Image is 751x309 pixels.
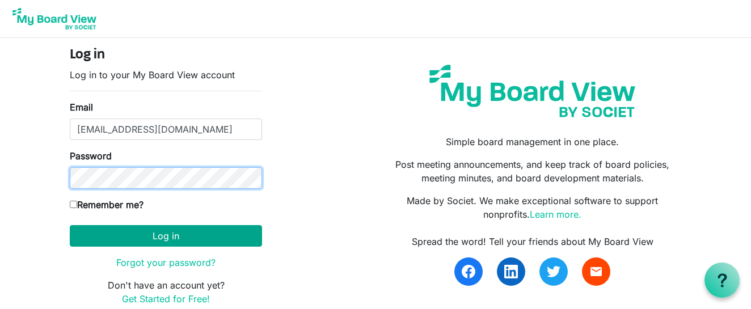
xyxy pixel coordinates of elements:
[384,158,681,185] p: Post meeting announcements, and keep track of board policies, meeting minutes, and board developm...
[589,265,603,278] span: email
[504,265,518,278] img: linkedin.svg
[9,5,100,33] img: My Board View Logo
[70,47,262,64] h4: Log in
[116,257,216,268] a: Forgot your password?
[70,225,262,247] button: Log in
[70,149,112,163] label: Password
[384,135,681,149] p: Simple board management in one place.
[547,265,560,278] img: twitter.svg
[70,198,144,211] label: Remember me?
[70,68,262,82] p: Log in to your My Board View account
[384,235,681,248] div: Spread the word! Tell your friends about My Board View
[530,209,581,220] a: Learn more.
[70,100,93,114] label: Email
[70,201,77,208] input: Remember me?
[70,278,262,306] p: Don't have an account yet?
[421,56,644,126] img: my-board-view-societ.svg
[122,293,210,304] a: Get Started for Free!
[582,257,610,286] a: email
[384,194,681,221] p: Made by Societ. We make exceptional software to support nonprofits.
[462,265,475,278] img: facebook.svg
